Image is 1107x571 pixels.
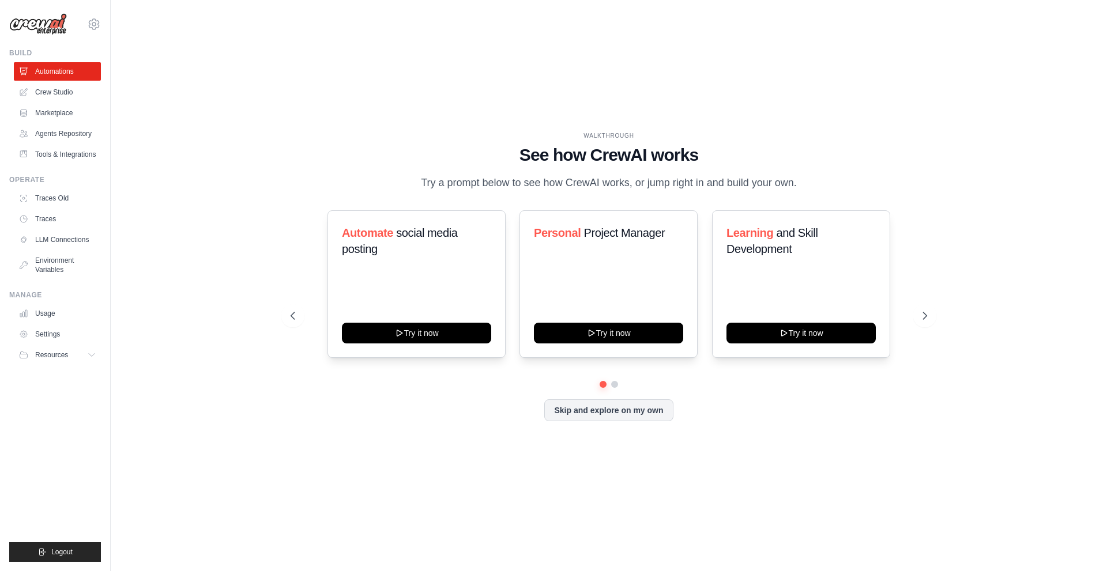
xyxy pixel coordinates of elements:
[342,226,458,255] span: social media posting
[14,62,101,81] a: Automations
[9,48,101,58] div: Build
[14,230,101,249] a: LLM Connections
[726,323,876,343] button: Try it now
[14,145,101,164] a: Tools & Integrations
[14,251,101,279] a: Environment Variables
[14,83,101,101] a: Crew Studio
[342,226,393,239] span: Automate
[726,226,773,239] span: Learning
[534,226,581,239] span: Personal
[14,104,101,122] a: Marketplace
[51,547,73,557] span: Logout
[9,13,67,35] img: Logo
[726,226,818,255] span: and Skill Development
[14,210,101,228] a: Traces
[544,399,673,421] button: Skip and explore on my own
[14,189,101,207] a: Traces Old
[14,304,101,323] a: Usage
[9,542,101,562] button: Logout
[9,175,101,184] div: Operate
[291,145,927,165] h1: See how CrewAI works
[415,175,803,191] p: Try a prompt below to see how CrewAI works, or jump right in and build your own.
[35,350,68,360] span: Resources
[584,226,665,239] span: Project Manager
[14,325,101,343] a: Settings
[291,131,927,140] div: WALKTHROUGH
[9,290,101,300] div: Manage
[342,323,491,343] button: Try it now
[14,124,101,143] a: Agents Repository
[14,346,101,364] button: Resources
[534,323,683,343] button: Try it now
[1049,516,1107,571] iframe: Chat Widget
